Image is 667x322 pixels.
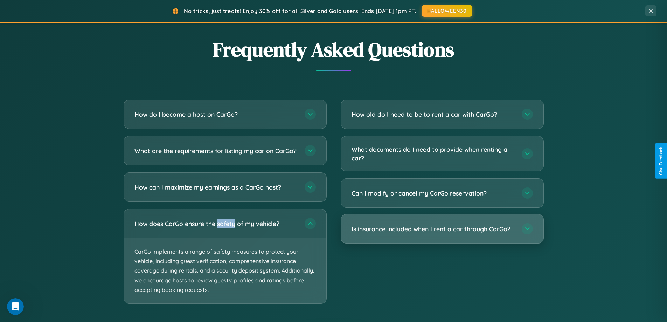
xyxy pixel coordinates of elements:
h2: Frequently Asked Questions [124,36,544,63]
span: No tricks, just treats! Enjoy 30% off for all Silver and Gold users! Ends [DATE] 1pm PT. [184,7,416,14]
iframe: Intercom live chat [7,298,24,315]
button: HALLOWEEN30 [422,5,472,17]
p: CarGo implements a range of safety measures to protect your vehicle, including guest verification... [124,238,326,303]
h3: What are the requirements for listing my car on CarGo? [134,146,298,155]
h3: How do I become a host on CarGo? [134,110,298,119]
div: Give Feedback [659,147,663,175]
h3: How can I maximize my earnings as a CarGo host? [134,183,298,192]
h3: Is insurance included when I rent a car through CarGo? [352,225,515,233]
h3: Can I modify or cancel my CarGo reservation? [352,189,515,198]
h3: What documents do I need to provide when renting a car? [352,145,515,162]
h3: How does CarGo ensure the safety of my vehicle? [134,219,298,228]
h3: How old do I need to be to rent a car with CarGo? [352,110,515,119]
